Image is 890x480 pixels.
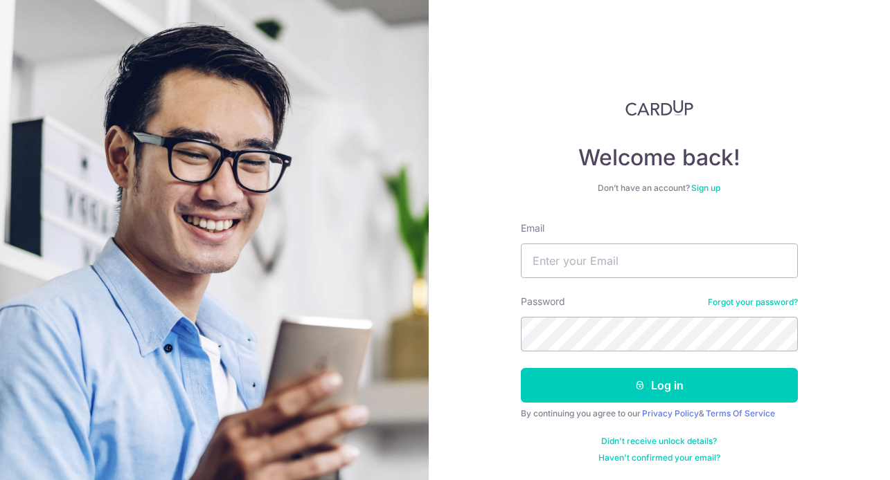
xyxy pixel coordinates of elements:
[691,183,720,193] a: Sign up
[625,100,693,116] img: CardUp Logo
[601,436,717,447] a: Didn't receive unlock details?
[521,408,798,419] div: By continuing you agree to our &
[521,243,798,278] input: Enter your Email
[521,295,565,308] label: Password
[521,144,798,172] h4: Welcome back!
[598,452,720,463] a: Haven't confirmed your email?
[708,297,798,308] a: Forgot your password?
[521,183,798,194] div: Don’t have an account?
[521,221,544,235] label: Email
[521,368,798,403] button: Log in
[706,408,775,418] a: Terms Of Service
[642,408,699,418] a: Privacy Policy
